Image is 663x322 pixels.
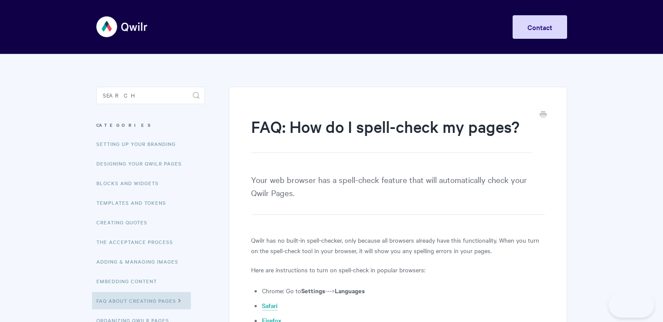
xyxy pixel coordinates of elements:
iframe: Toggle Customer Support [609,291,654,318]
a: FAQ About Creating Pages [92,292,191,309]
p: Here are instructions to turn on spell-check in popular browsers: [251,264,544,275]
a: Embedding Content [96,272,163,290]
h3: Categories [96,117,205,133]
strong: Settings [301,286,325,295]
input: Search [96,87,205,104]
li: Chrome: Go to ---> [262,285,544,296]
a: Blocks and Widgets [96,174,165,192]
a: The Acceptance Process [96,233,180,251]
img: Qwilr Help Center [96,10,148,43]
strong: Languages [335,286,365,295]
a: Setting up your Branding [96,135,182,153]
a: Contact [513,15,567,39]
a: Print this Article [540,110,547,120]
h1: FAQ: How do I spell-check my pages? [251,115,531,153]
a: Creating Quotes [96,214,154,231]
a: Adding & Managing Images [96,253,185,270]
p: Your web browser has a spell-check feature that will automatically check your Qwilr Pages. [251,173,544,215]
a: Templates and Tokens [96,194,173,211]
p: Qwilr has no built-in spell-checker, only because all browsers already have this functionality. W... [251,235,544,256]
a: Safari [262,301,278,311]
a: Designing Your Qwilr Pages [96,155,188,172]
